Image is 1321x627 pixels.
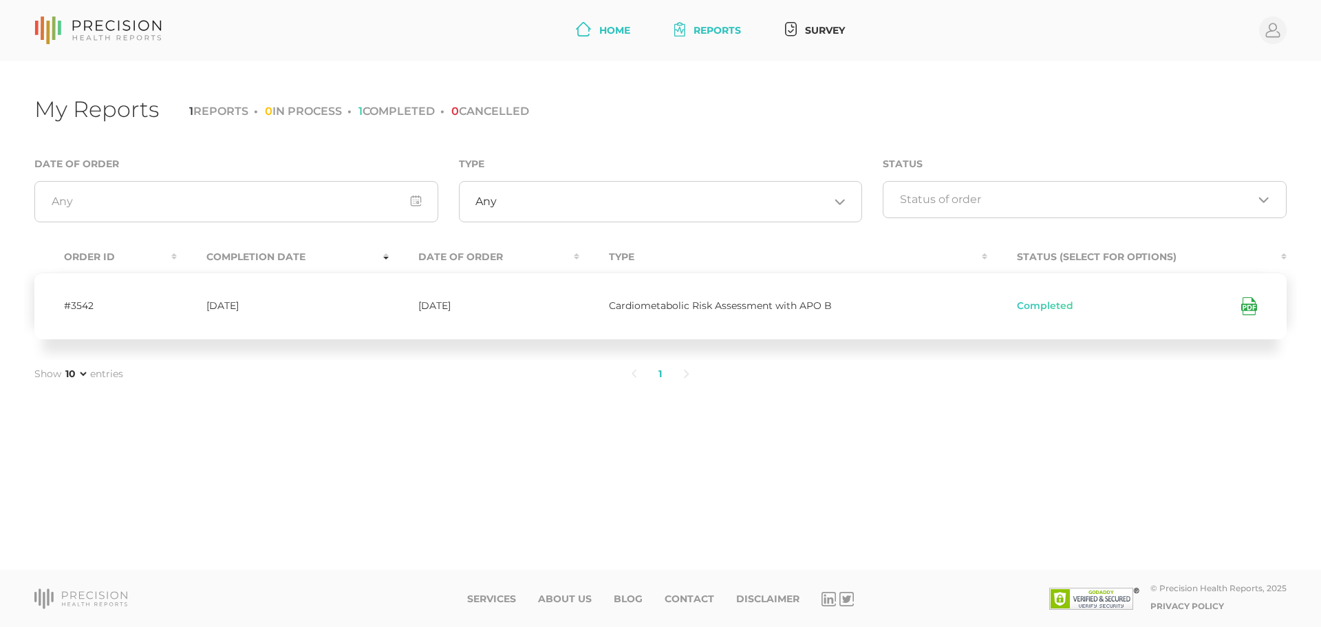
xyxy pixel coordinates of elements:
li: CANCELLED [440,105,529,118]
div: Search for option [883,181,1287,218]
span: Cardiometabolic Risk Assessment with APO B [609,299,832,312]
input: Search for option [497,195,829,209]
li: COMPLETED [347,105,435,118]
span: 1 [358,105,363,118]
input: Any [34,181,438,222]
td: [DATE] [177,273,389,339]
li: REPORTS [189,105,248,118]
span: 0 [265,105,272,118]
td: #3542 [34,273,177,339]
input: Search for option [900,193,1254,206]
th: Status (Select for Options) : activate to sort column ascending [987,242,1287,273]
label: Status [883,158,923,170]
h1: My Reports [34,96,159,123]
a: Home [570,18,636,43]
label: Show entries [34,367,123,381]
span: Any [475,195,497,209]
label: Type [459,158,484,170]
div: Search for option [459,181,863,222]
a: Disclaimer [736,593,799,605]
a: Contact [665,593,714,605]
span: 0 [451,105,459,118]
a: About Us [538,593,592,605]
a: Blog [614,593,643,605]
li: IN PROCESS [254,105,342,118]
th: Date Of Order : activate to sort column ascending [389,242,580,273]
label: Date of Order [34,158,119,170]
th: Completion Date : activate to sort column ascending [177,242,389,273]
a: Privacy Policy [1150,601,1224,611]
a: Services [467,593,516,605]
th: Type : activate to sort column ascending [579,242,987,273]
span: Completed [1017,301,1073,312]
span: 1 [189,105,193,118]
a: Survey [780,18,850,43]
div: © Precision Health Reports, 2025 [1150,583,1287,593]
td: [DATE] [389,273,580,339]
select: Showentries [63,367,89,381]
a: Reports [669,18,747,43]
img: SSL site seal - click to verify [1049,588,1139,610]
th: Order ID : activate to sort column ascending [34,242,177,273]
